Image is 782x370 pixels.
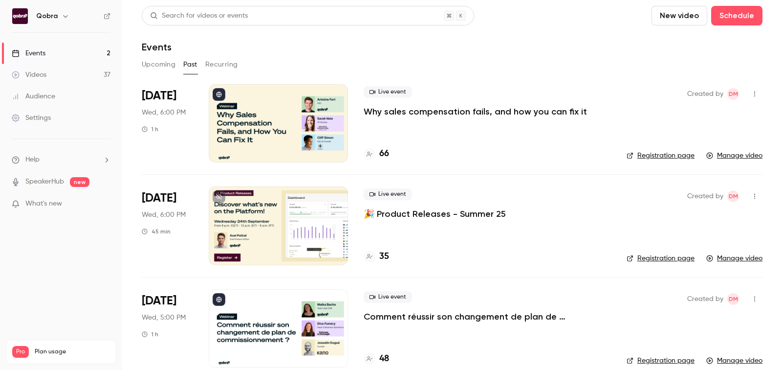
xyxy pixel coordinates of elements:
div: 45 min [142,228,171,235]
button: Past [183,57,197,72]
h1: Events [142,41,172,53]
span: [DATE] [142,190,176,206]
a: Registration page [627,356,695,366]
a: 66 [364,147,389,161]
span: Pro [12,346,29,358]
a: SpeakerHub [25,177,64,187]
span: Wed, 6:00 PM [142,210,186,220]
div: 1 h [142,330,158,338]
span: DM [729,88,738,100]
span: new [70,177,89,187]
span: Live event [364,188,412,200]
div: Audience [12,92,55,101]
span: Dylan Manceau [727,88,739,100]
span: Dylan Manceau [727,190,739,202]
h4: 66 [379,147,389,161]
span: DM [729,293,738,305]
a: 35 [364,250,389,263]
span: Created by [687,88,723,100]
a: Manage video [706,356,762,366]
div: Videos [12,70,46,80]
h4: 35 [379,250,389,263]
a: Registration page [627,254,695,263]
a: Why sales compensation fails, and how you can fix it [364,106,587,117]
span: [DATE] [142,293,176,309]
img: Qobra [12,8,28,24]
a: Manage video [706,254,762,263]
button: New video [652,6,707,25]
span: [DATE] [142,88,176,104]
a: 48 [364,352,389,366]
span: Wed, 6:00 PM [142,108,186,117]
div: 1 h [142,125,158,133]
span: What's new [25,199,62,209]
div: Settings [12,113,51,123]
div: Sep 24 Wed, 5:00 PM (Europe/Paris) [142,289,193,368]
a: Manage video [706,151,762,161]
div: Events [12,48,45,58]
span: Wed, 5:00 PM [142,313,186,323]
span: Created by [687,293,723,305]
li: help-dropdown-opener [12,155,110,165]
div: Sep 24 Wed, 6:00 PM (Europe/Paris) [142,186,193,265]
a: Comment réussir son changement de plan de commissionnement ? [364,311,611,323]
span: Help [25,155,40,165]
div: Search for videos or events [150,11,248,21]
span: DM [729,190,738,202]
span: Plan usage [35,348,110,356]
div: Oct 8 Wed, 6:00 PM (Europe/Paris) [142,84,193,162]
h4: 48 [379,352,389,366]
span: Created by [687,190,723,202]
a: Registration page [627,151,695,161]
a: 🎉 Product Releases - Summer 25 [364,208,506,220]
span: Live event [364,291,412,303]
span: Dylan Manceau [727,293,739,305]
span: Live event [364,86,412,98]
button: Schedule [711,6,762,25]
button: Upcoming [142,57,175,72]
button: Recurring [205,57,238,72]
h6: Qobra [36,11,58,21]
